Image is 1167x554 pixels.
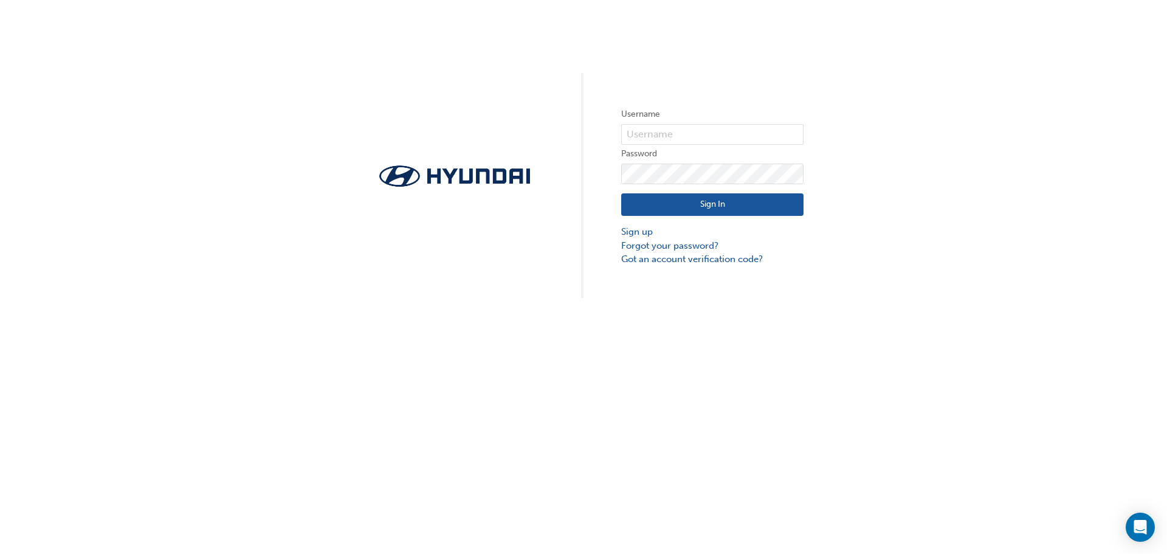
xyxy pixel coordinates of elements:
[621,124,804,145] input: Username
[363,162,546,190] img: Trak
[621,193,804,216] button: Sign In
[621,147,804,161] label: Password
[621,225,804,239] a: Sign up
[621,252,804,266] a: Got an account verification code?
[621,239,804,253] a: Forgot your password?
[621,107,804,122] label: Username
[1126,513,1155,542] div: Open Intercom Messenger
